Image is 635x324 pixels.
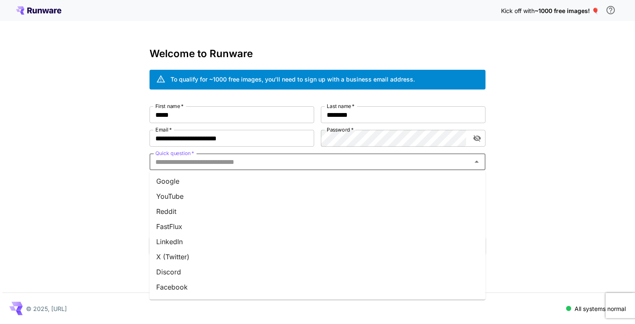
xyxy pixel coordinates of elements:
[470,131,485,146] button: toggle password visibility
[501,7,535,14] span: Kick off with
[471,156,483,168] button: Close
[150,204,485,219] li: Reddit
[575,304,626,313] p: All systems normal
[171,75,415,84] div: To qualify for ~1000 free images, you’ll need to sign up with a business email address.
[150,295,485,310] li: Instagram
[155,103,184,110] label: First name
[602,2,619,18] button: In order to qualify for free credit, you need to sign up with a business email address and click ...
[150,249,485,264] li: X (Twitter)
[150,189,485,204] li: YouTube
[150,174,485,189] li: Google
[327,126,354,133] label: Password
[150,219,485,234] li: FastFlux
[150,264,485,279] li: Discord
[150,48,485,60] h3: Welcome to Runware
[155,126,172,133] label: Email
[327,103,354,110] label: Last name
[535,7,599,14] span: ~1000 free images! 🎈
[26,304,67,313] p: © 2025, [URL]
[150,279,485,295] li: Facebook
[155,150,194,157] label: Quick question
[150,234,485,249] li: LinkedIn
